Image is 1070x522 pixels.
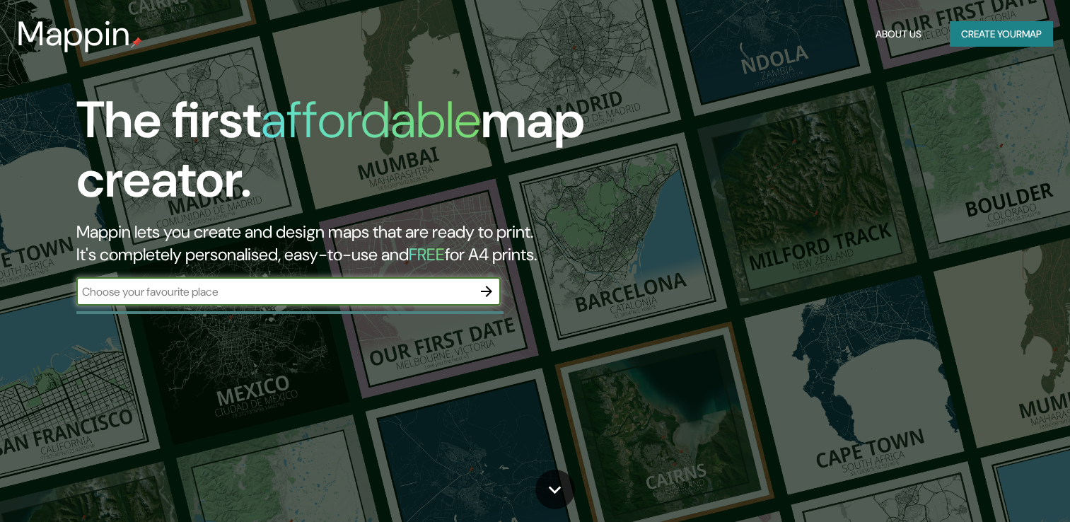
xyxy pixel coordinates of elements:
input: Choose your favourite place [76,284,472,300]
h3: Mappin [17,14,131,54]
h5: FREE [409,243,445,265]
h1: affordable [261,87,481,153]
img: mappin-pin [131,37,142,48]
button: About Us [870,21,927,47]
button: Create yourmap [950,21,1053,47]
h2: Mappin lets you create and design maps that are ready to print. It's completely personalised, eas... [76,221,612,266]
h1: The first map creator. [76,91,612,221]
